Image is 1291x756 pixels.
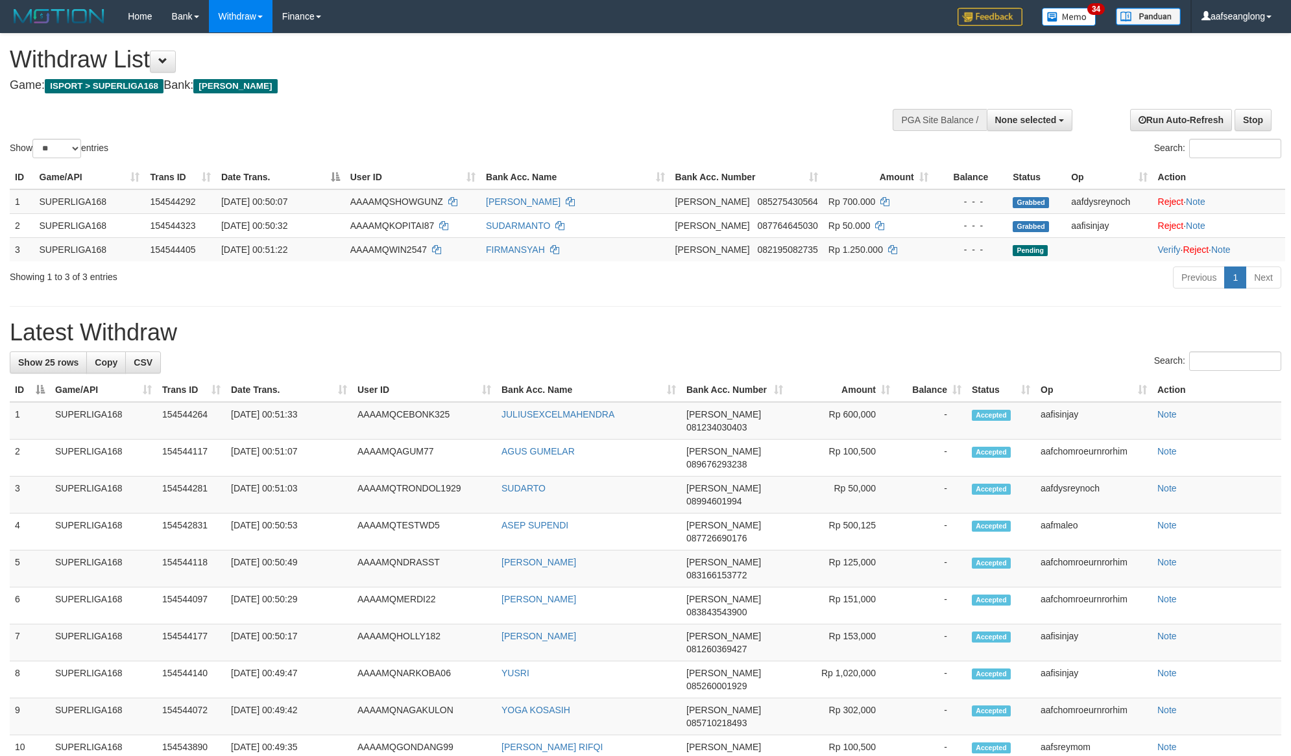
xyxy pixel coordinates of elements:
[134,357,152,368] span: CSV
[686,557,761,567] span: [PERSON_NAME]
[10,587,50,624] td: 6
[895,378,967,402] th: Balance: activate to sort column ascending
[1157,594,1177,604] a: Note
[1153,189,1285,214] td: ·
[1186,220,1205,231] a: Note
[157,378,226,402] th: Trans ID: activate to sort column ascending
[972,484,1011,495] span: Accepted
[10,351,87,373] a: Show 25 rows
[972,705,1011,716] span: Accepted
[788,624,895,661] td: Rp 153,000
[1013,197,1049,208] span: Grabbed
[350,220,435,231] span: AAAAMQKOPITAI87
[934,165,1008,189] th: Balance
[939,195,1003,208] div: - - -
[216,165,345,189] th: Date Trans.: activate to sort column descending
[486,196,561,207] a: [PERSON_NAME]
[972,632,1011,643] span: Accepted
[496,378,681,402] th: Bank Acc. Name: activate to sort column ascending
[352,550,496,587] td: AAAAMQNDRASST
[1153,237,1285,261] td: · ·
[1183,244,1209,255] a: Reject
[226,514,352,550] td: [DATE] 00:50:53
[788,402,895,440] td: Rp 600,000
[50,587,157,624] td: SUPERLIGA168
[34,237,145,261] td: SUPERLIGA168
[50,477,157,514] td: SUPERLIGA168
[828,196,875,207] span: Rp 700.000
[352,661,496,698] td: AAAAMQNARKOBA06
[1157,446,1177,456] a: Note
[1157,631,1177,641] a: Note
[157,402,226,440] td: 154544264
[686,742,761,752] span: [PERSON_NAME]
[157,514,226,550] td: 154542831
[10,189,34,214] td: 1
[1007,165,1066,189] th: Status
[1035,698,1152,735] td: aafchomroeurnrorhim
[10,165,34,189] th: ID
[10,213,34,237] td: 2
[10,698,50,735] td: 9
[45,79,163,93] span: ISPORT > SUPERLIGA168
[501,631,576,641] a: [PERSON_NAME]
[1158,196,1184,207] a: Reject
[1066,213,1152,237] td: aafisinjay
[686,594,761,604] span: [PERSON_NAME]
[193,79,277,93] span: [PERSON_NAME]
[1035,661,1152,698] td: aafisinjay
[788,550,895,587] td: Rp 125,000
[686,483,761,493] span: [PERSON_NAME]
[1157,520,1177,530] a: Note
[1035,440,1152,477] td: aafchomroeurnrorhim
[221,244,287,255] span: [DATE] 00:51:22
[10,550,50,587] td: 5
[50,440,157,477] td: SUPERLIGA168
[157,550,226,587] td: 154544118
[1035,550,1152,587] td: aafchomroeurnrorhim
[352,477,496,514] td: AAAAMQTRONDOL1929
[895,514,967,550] td: -
[686,668,761,678] span: [PERSON_NAME]
[10,265,528,283] div: Showing 1 to 3 of 3 entries
[226,550,352,587] td: [DATE] 00:50:49
[1130,109,1232,131] a: Run Auto-Refresh
[686,422,747,432] span: Copy 081234030403 to clipboard
[1035,477,1152,514] td: aafdysreynoch
[788,378,895,402] th: Amount: activate to sort column ascending
[350,196,443,207] span: AAAAMQSHOWGUNZ
[501,483,546,493] a: SUDARTO
[145,165,216,189] th: Trans ID: activate to sort column ascending
[895,440,967,477] td: -
[50,624,157,661] td: SUPERLIGA168
[50,514,157,550] td: SUPERLIGA168
[893,109,986,131] div: PGA Site Balance /
[1189,351,1281,371] input: Search:
[686,520,761,530] span: [PERSON_NAME]
[1157,705,1177,715] a: Note
[486,220,550,231] a: SUDARMANTO
[1035,378,1152,402] th: Op: activate to sort column ascending
[221,196,287,207] span: [DATE] 00:50:07
[939,219,1003,232] div: - - -
[895,698,967,735] td: -
[972,521,1011,532] span: Accepted
[757,196,817,207] span: Copy 085275430564 to clipboard
[1157,742,1177,752] a: Note
[972,668,1011,679] span: Accepted
[352,587,496,624] td: AAAAMQMERDI22
[50,550,157,587] td: SUPERLIGA168
[10,79,848,92] h4: Game: Bank:
[10,402,50,440] td: 1
[675,244,750,255] span: [PERSON_NAME]
[10,6,108,26] img: MOTION_logo.png
[50,698,157,735] td: SUPERLIGA168
[1157,409,1177,419] a: Note
[686,496,742,506] span: Copy 08994601994 to clipboard
[1035,587,1152,624] td: aafchomroeurnrorhim
[1157,557,1177,567] a: Note
[352,698,496,735] td: AAAAMQNAGAKULON
[686,459,747,469] span: Copy 089676293238 to clipboard
[501,520,568,530] a: ASEP SUPENDI
[86,351,126,373] a: Copy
